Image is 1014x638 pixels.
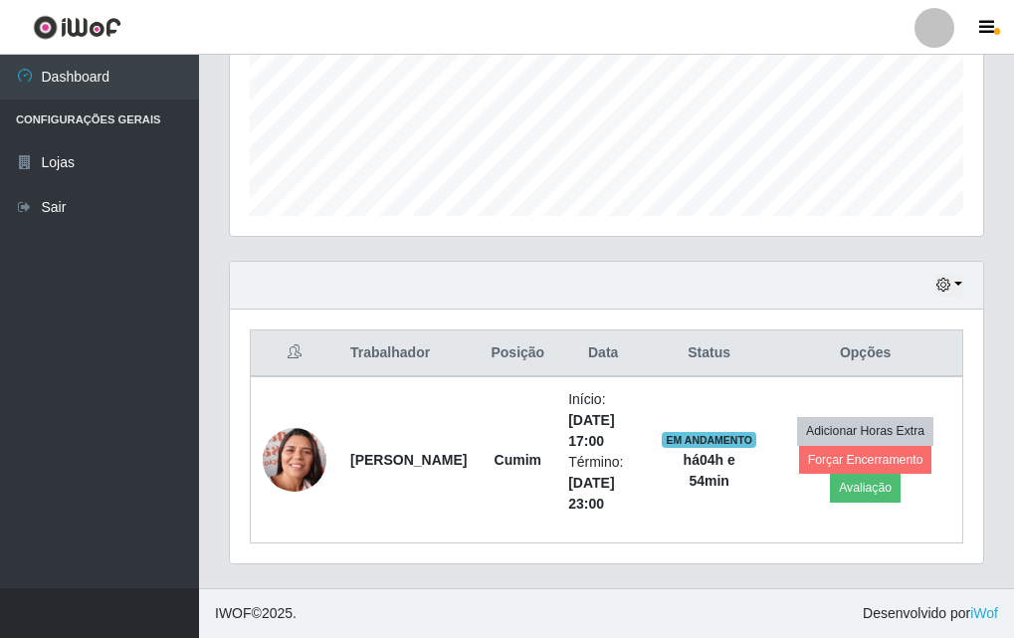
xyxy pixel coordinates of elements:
[568,475,614,512] time: [DATE] 23:00
[338,330,479,377] th: Trabalhador
[556,330,650,377] th: Data
[263,420,326,501] img: 1691278015351.jpeg
[799,446,932,474] button: Forçar Encerramento
[797,417,933,445] button: Adicionar Horas Extra
[568,389,638,452] li: Início:
[662,432,756,448] span: EM ANDAMENTO
[768,330,962,377] th: Opções
[479,330,556,377] th: Posição
[215,605,252,621] span: IWOF
[568,412,614,449] time: [DATE] 17:00
[495,452,541,468] strong: Cumim
[970,605,998,621] a: iWof
[650,330,768,377] th: Status
[830,474,901,502] button: Avaliação
[215,603,297,624] span: © 2025 .
[863,603,998,624] span: Desenvolvido por
[684,452,735,489] strong: há 04 h e 54 min
[568,452,638,515] li: Término:
[350,452,467,468] strong: [PERSON_NAME]
[33,15,121,40] img: CoreUI Logo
